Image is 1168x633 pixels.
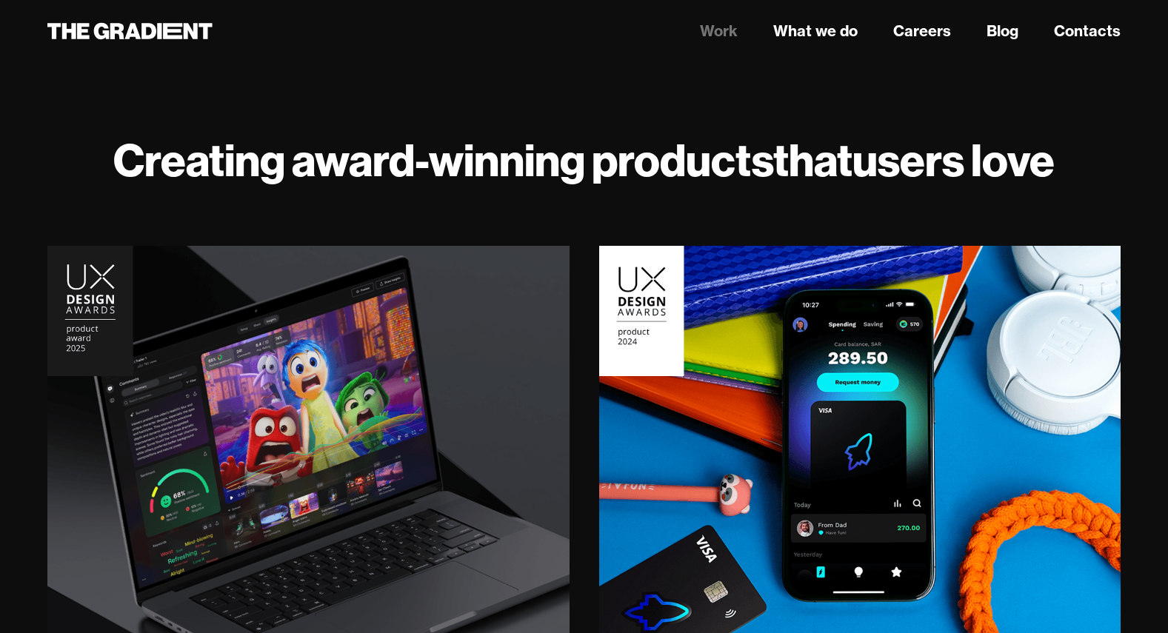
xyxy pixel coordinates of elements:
[893,20,951,42] a: Careers
[700,20,738,42] a: Work
[773,132,852,188] strong: that
[1054,20,1121,42] a: Contacts
[987,20,1018,42] a: Blog
[47,133,1121,187] h1: Creating award-winning products users love
[773,20,858,42] a: What we do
